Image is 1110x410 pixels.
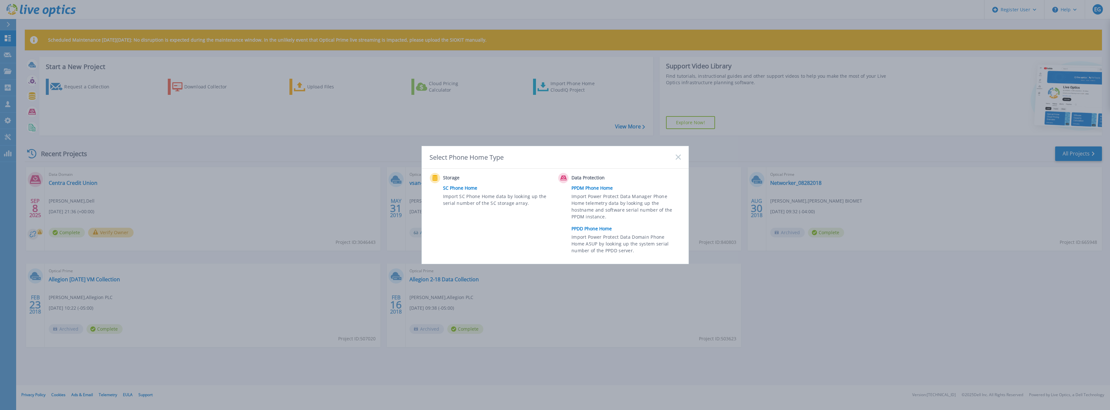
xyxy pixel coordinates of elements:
span: Storage [443,174,507,182]
span: Import SC Phone Home data by looking up the serial number of the SC storage array. [443,193,550,208]
a: PPDD Phone Home [571,224,684,234]
span: Import Power Protect Data Manager Phone Home telemetry data by looking up the hostname and softwa... [571,193,679,223]
a: PPDM Phone Home [571,183,684,193]
span: Import Power Protect Data Domain Phone Home ASUP by looking up the system serial number of the PP... [571,234,679,256]
span: Data Protection [571,174,636,182]
div: Select Phone Home Type [429,153,504,162]
a: SC Phone Home [443,183,555,193]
